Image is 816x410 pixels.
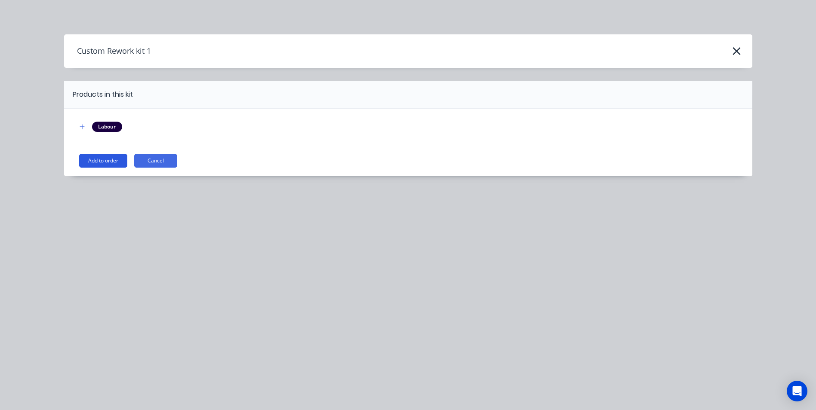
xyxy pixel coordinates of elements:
[73,89,133,100] div: Products in this kit
[787,381,807,401] div: Open Intercom Messenger
[134,154,177,168] button: Cancel
[79,154,127,168] button: Add to order
[64,43,151,59] h4: Custom Rework kit 1
[92,122,122,132] div: Labour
